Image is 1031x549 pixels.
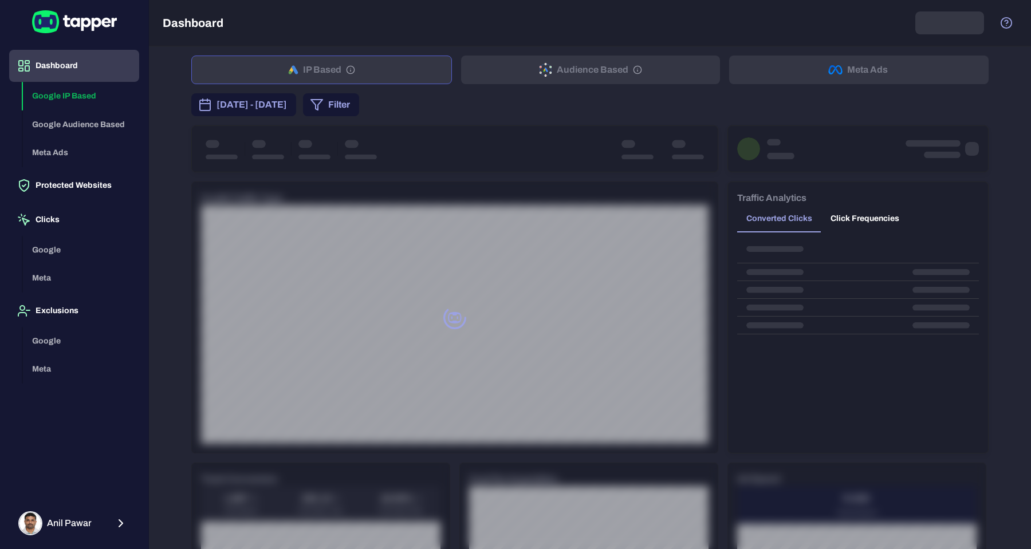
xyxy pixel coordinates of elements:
button: Protected Websites [9,169,139,202]
span: Anil Pawar [47,518,92,529]
span: [DATE] - [DATE] [217,98,287,112]
button: [DATE] - [DATE] [191,93,296,116]
img: Anil Pawar [19,512,41,534]
a: Dashboard [9,60,139,70]
button: Dashboard [9,50,139,82]
button: Converted Clicks [737,205,821,232]
button: Filter [303,93,359,116]
h5: Dashboard [163,16,223,30]
a: Clicks [9,214,139,224]
button: Exclusions [9,295,139,327]
button: Anil PawarAnil Pawar [9,507,139,540]
h6: Traffic Analytics [737,191,806,205]
button: Clicks [9,204,139,236]
a: Exclusions [9,305,139,315]
button: Click Frequencies [821,205,908,232]
a: Protected Websites [9,180,139,189]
